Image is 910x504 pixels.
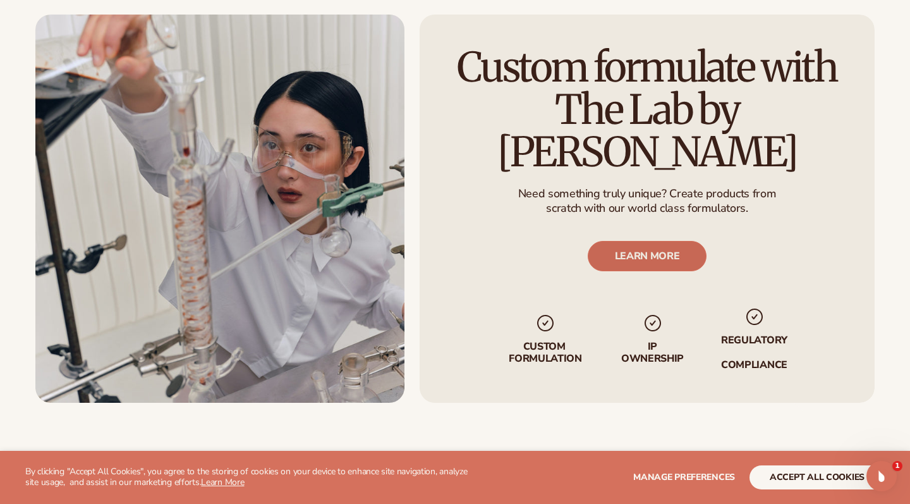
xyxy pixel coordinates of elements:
[25,467,475,488] p: By clicking "Accept All Cookies", you agree to the storing of cookies on your device to enhance s...
[892,461,902,471] span: 1
[720,335,789,372] p: regulatory compliance
[643,313,663,333] img: checkmark_svg
[621,341,685,365] p: IP Ownership
[518,187,776,201] p: Need something truly unique? Create products from
[588,242,707,272] a: LEARN MORE
[518,201,776,216] p: scratch with our world class formulators.
[633,465,735,489] button: Manage preferences
[506,341,585,365] p: Custom formulation
[633,471,735,483] span: Manage preferences
[201,476,244,488] a: Learn More
[744,307,765,328] img: checkmark_svg
[35,15,404,403] img: Female scientist in chemistry lab.
[455,46,839,174] h2: Custom formulate with The Lab by [PERSON_NAME]
[866,461,897,491] iframe: Intercom live chat
[749,465,885,489] button: accept all cookies
[535,313,555,333] img: checkmark_svg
